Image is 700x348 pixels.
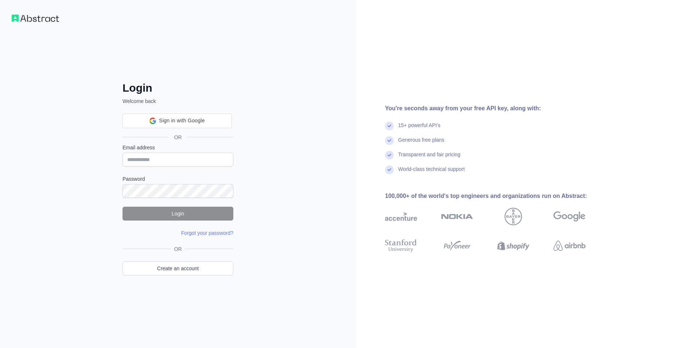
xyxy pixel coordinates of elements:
button: Login [122,207,233,221]
div: Transparent and fair pricing [398,151,460,165]
p: Welcome back [122,97,233,105]
label: Email address [122,144,233,151]
img: shopify [497,238,529,254]
span: OR [168,134,188,141]
div: Generous free plans [398,136,444,151]
img: google [553,208,586,225]
div: 15+ powerful API's [398,122,440,136]
div: You're seconds away from your free API key, along with: [385,104,609,113]
img: check mark [385,165,394,174]
div: 100,000+ of the world's top engineers and organizations run on Abstract: [385,192,609,200]
img: stanford university [385,238,417,254]
img: Workflow [12,15,59,22]
img: bayer [505,208,522,225]
img: nokia [441,208,473,225]
a: Forgot your password? [181,230,233,236]
img: check mark [385,122,394,130]
img: airbnb [553,238,586,254]
img: check mark [385,136,394,145]
a: Create an account [122,261,233,275]
span: OR [171,245,185,253]
img: check mark [385,151,394,160]
div: Sign in with Google [122,114,232,128]
label: Password [122,175,233,183]
img: accenture [385,208,417,225]
h2: Login [122,81,233,95]
span: Sign in with Google [159,117,205,125]
img: payoneer [441,238,473,254]
div: World-class technical support [398,165,465,180]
